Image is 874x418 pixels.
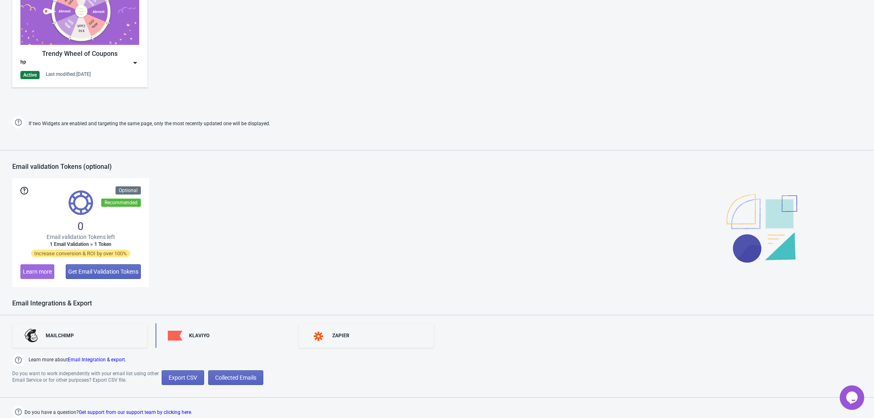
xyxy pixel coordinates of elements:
button: Export CSV [162,370,204,385]
a: Get support from our support team by clicking here. [79,409,192,415]
img: klaviyo.png [168,331,182,341]
span: Increase conversion & ROI by over 100% [31,250,130,257]
span: Email validation Tokens left [47,233,115,241]
div: Recommended [101,199,141,207]
img: illustration.svg [727,194,797,263]
div: Do you want to work independently with your email list using other Email Service or for other pur... [12,370,162,385]
iframe: chat widget [840,385,866,410]
button: Get Email Validation Tokens [66,264,141,279]
button: Collected Emails [208,370,263,385]
span: Learn more about . [29,356,126,366]
img: help.png [12,406,24,418]
span: 0 [78,220,84,233]
span: Export CSV [169,374,197,381]
img: mailchimp.png [24,329,39,343]
div: Trendy Wheel of Coupons [20,49,139,59]
img: tokens.svg [69,190,93,215]
span: Do you have a question? [24,407,192,417]
img: help.png [12,116,24,128]
a: Email Integration & export [68,357,125,363]
div: Optional [116,186,141,195]
span: If two Widgets are enabled and targeting the same page, only the most recently updated one will b... [29,117,270,130]
span: Get Email Validation Tokens [68,268,138,275]
div: ZAPIER [332,332,349,339]
span: 1 Email Validation = 1 Token [50,241,111,248]
div: MAILCHIMP [46,332,74,339]
img: zapier.svg [311,332,326,341]
img: dropdown.png [131,59,139,67]
span: Collected Emails [215,374,256,381]
div: Active [20,71,40,79]
div: Last modified: [DATE] [46,71,91,77]
div: KLAVIYO [189,332,209,339]
div: hp [20,59,26,67]
span: Learn more [23,268,52,275]
button: Learn more [20,264,54,279]
img: help.png [12,354,24,366]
